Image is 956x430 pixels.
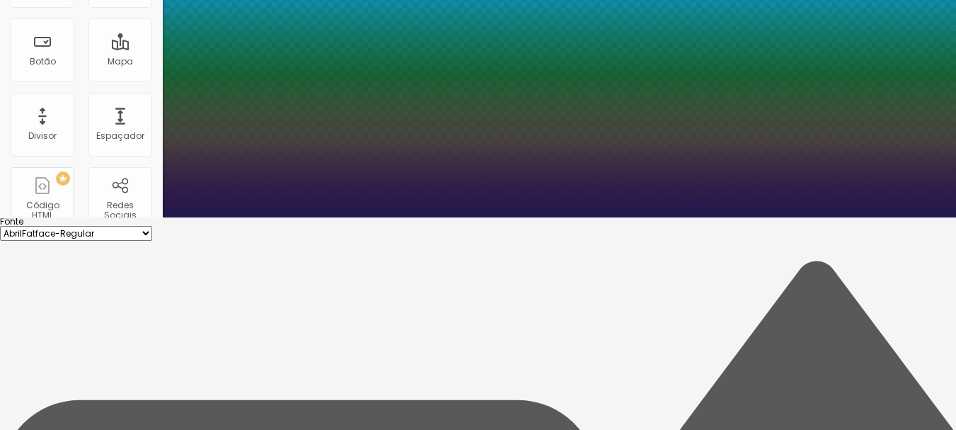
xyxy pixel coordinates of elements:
font: Mapa [108,55,133,67]
font: Espaçador [96,130,144,142]
font: Divisor [28,130,57,142]
font: Código HTML [26,199,59,221]
font: Botão [30,55,56,67]
font: Redes Sociais [104,199,137,221]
